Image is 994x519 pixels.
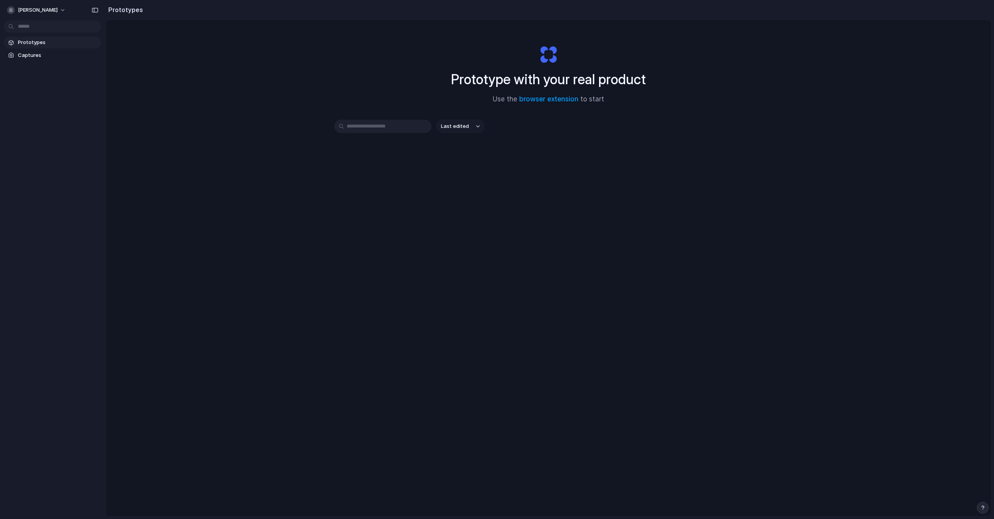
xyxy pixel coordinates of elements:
span: Prototypes [18,39,98,46]
a: Prototypes [4,37,101,48]
span: Captures [18,51,98,59]
span: Use the to start [493,94,604,105]
button: [PERSON_NAME] [4,4,70,16]
h2: Prototypes [105,5,143,14]
a: Captures [4,50,101,61]
span: [PERSON_NAME] [18,6,58,14]
h1: Prototype with your real product [451,69,646,90]
span: Last edited [441,122,469,130]
button: Last edited [436,120,485,133]
a: browser extension [519,95,578,103]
